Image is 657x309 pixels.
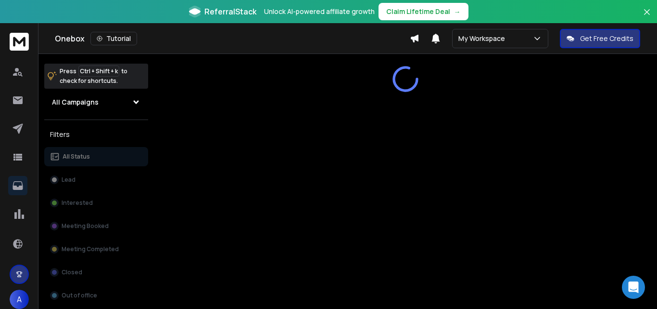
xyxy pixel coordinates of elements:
[78,66,119,77] span: Ctrl + Shift + k
[454,7,461,16] span: →
[10,290,29,309] button: A
[560,29,640,48] button: Get Free Credits
[204,6,256,17] span: ReferralStack
[264,7,375,16] p: Unlock AI-powered affiliate growth
[44,93,148,112] button: All Campaigns
[60,67,127,86] p: Press to check for shortcuts.
[379,3,468,20] button: Claim Lifetime Deal→
[52,97,99,107] h1: All Campaigns
[44,128,148,141] h3: Filters
[90,32,137,45] button: Tutorial
[641,6,653,29] button: Close banner
[458,34,509,43] p: My Workspace
[55,32,410,45] div: Onebox
[622,276,645,299] div: Open Intercom Messenger
[580,34,633,43] p: Get Free Credits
